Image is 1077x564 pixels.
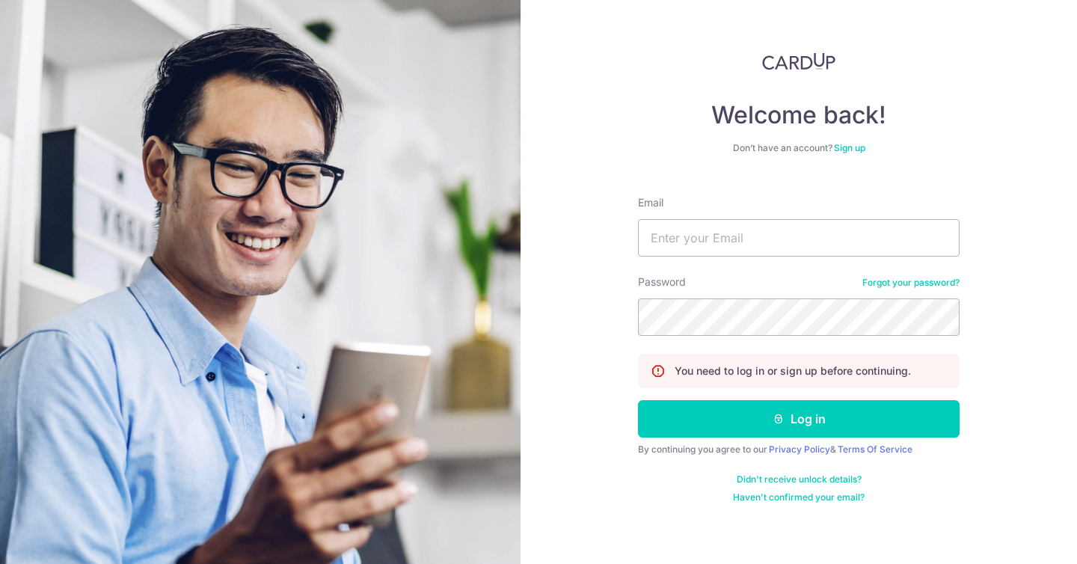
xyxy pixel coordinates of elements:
[769,444,830,455] a: Privacy Policy
[638,142,960,154] div: Don’t have an account?
[737,473,862,485] a: Didn't receive unlock details?
[638,100,960,130] h4: Welcome back!
[638,444,960,456] div: By continuing you agree to our &
[675,364,911,378] p: You need to log in or sign up before continuing.
[838,444,912,455] a: Terms Of Service
[762,52,835,70] img: CardUp Logo
[638,400,960,438] button: Log in
[638,195,663,210] label: Email
[733,491,865,503] a: Haven't confirmed your email?
[834,142,865,153] a: Sign up
[862,277,960,289] a: Forgot your password?
[638,275,686,289] label: Password
[638,219,960,257] input: Enter your Email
